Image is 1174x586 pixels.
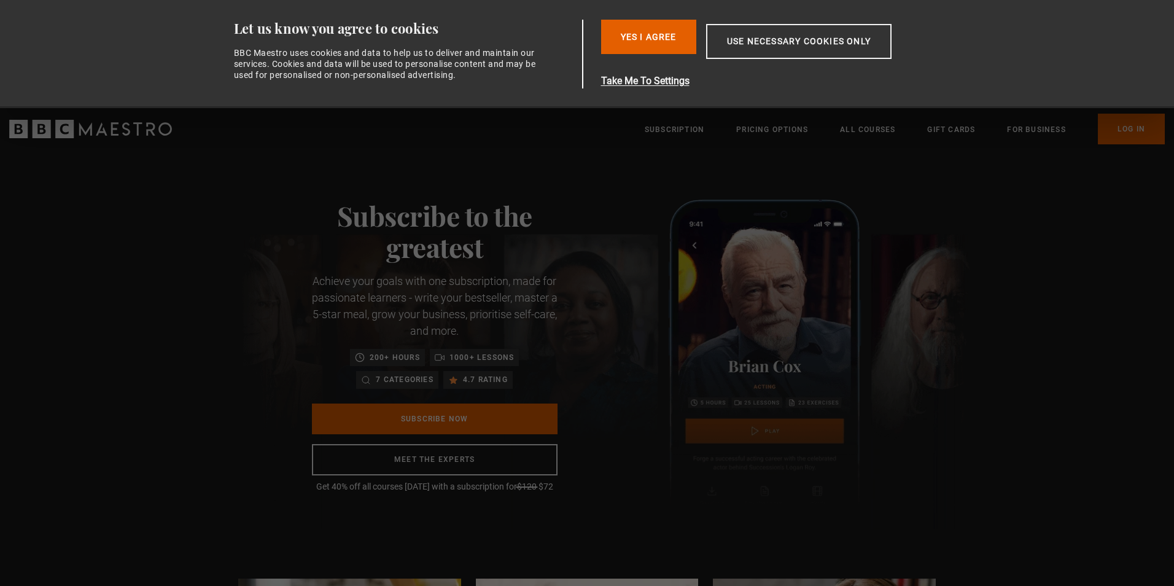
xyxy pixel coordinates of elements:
[840,123,895,136] a: All Courses
[312,273,558,339] p: Achieve your goals with one subscription, made for passionate learners - write your bestseller, m...
[517,482,537,491] span: $120
[736,123,808,136] a: Pricing Options
[1098,114,1165,144] a: Log In
[312,200,558,263] h1: Subscribe to the greatest
[234,47,543,81] div: BBC Maestro uses cookies and data to help us to deliver and maintain our services. Cookies and da...
[234,20,578,37] div: Let us know you agree to cookies
[9,120,172,138] svg: BBC Maestro
[312,480,558,493] p: Get 40% off all courses [DATE] with a subscription for
[645,114,1165,144] nav: Primary
[376,373,433,386] p: 7 categories
[463,373,508,386] p: 4.7 rating
[449,351,515,364] p: 1000+ lessons
[927,123,975,136] a: Gift Cards
[312,444,558,475] a: Meet the experts
[706,24,892,59] button: Use necessary cookies only
[645,123,704,136] a: Subscription
[538,482,553,491] span: $72
[601,20,696,54] button: Yes I Agree
[370,351,420,364] p: 200+ hours
[1007,123,1065,136] a: For business
[601,74,950,88] button: Take Me To Settings
[312,404,558,434] a: Subscribe Now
